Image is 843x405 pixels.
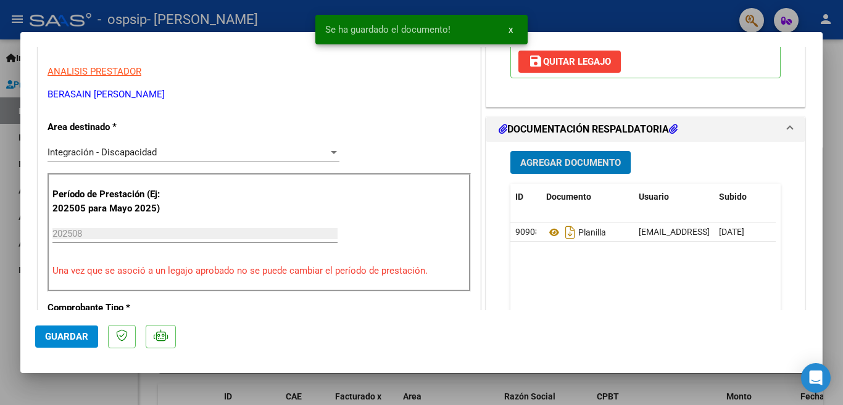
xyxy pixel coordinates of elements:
span: x [509,24,513,35]
span: [DATE] [719,227,744,237]
mat-icon: save [528,54,543,68]
datatable-header-cell: Subido [714,184,776,210]
span: Usuario [639,192,669,202]
span: Se ha guardado el documento! [325,23,451,36]
span: Quitar Legajo [528,56,611,67]
span: Guardar [45,331,88,342]
span: ID [515,192,523,202]
p: Una vez que se asoció a un legajo aprobado no se puede cambiar el período de prestación. [52,264,466,278]
div: DOCUMENTACIÓN RESPALDATORIA [486,142,805,398]
i: Descargar documento [562,223,578,242]
button: Agregar Documento [510,151,631,174]
p: Comprobante Tipo * [48,301,175,315]
p: Período de Prestación (Ej: 202505 para Mayo 2025) [52,187,176,215]
span: Subido [719,192,747,202]
p: Area destinado * [48,120,175,134]
h1: DOCUMENTACIÓN RESPALDATORIA [499,122,678,137]
span: Integración - Discapacidad [48,147,157,158]
button: x [499,18,523,41]
datatable-header-cell: Documento [541,184,634,210]
datatable-header-cell: ID [510,184,541,210]
span: Planilla [546,227,606,237]
datatable-header-cell: Usuario [634,184,714,210]
span: Documento [546,192,591,202]
div: Open Intercom Messenger [801,363,831,393]
button: Guardar [35,325,98,348]
span: Agregar Documento [520,157,621,168]
button: Quitar Legajo [518,51,621,73]
p: BERASAIN [PERSON_NAME] [48,88,471,102]
span: 90908 [515,227,540,237]
mat-expansion-panel-header: DOCUMENTACIÓN RESPALDATORIA [486,117,805,142]
span: ANALISIS PRESTADOR [48,66,141,77]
